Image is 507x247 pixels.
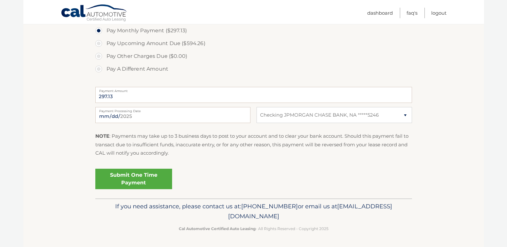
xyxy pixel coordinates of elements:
a: Cal Automotive [61,4,128,23]
label: Pay Upcoming Amount Due ($594.26) [95,37,412,50]
p: : Payments may take up to 3 business days to post to your account and to clear your bank account.... [95,132,412,157]
p: If you need assistance, please contact us at: or email us at [99,201,408,222]
strong: NOTE [95,133,109,139]
label: Pay Other Charges Due ($0.00) [95,50,412,63]
label: Payment Processing Date [95,107,250,112]
label: Pay A Different Amount [95,63,412,75]
label: Pay Monthly Payment ($297.13) [95,24,412,37]
input: Payment Date [95,107,250,123]
p: - All Rights Reserved - Copyright 2025 [99,225,408,232]
strong: Cal Automotive Certified Auto Leasing [179,226,256,231]
a: FAQ's [407,8,417,18]
a: Logout [431,8,447,18]
input: Payment Amount [95,87,412,103]
a: Dashboard [367,8,393,18]
a: Submit One Time Payment [95,169,172,189]
span: [PHONE_NUMBER] [241,203,298,210]
label: Payment Amount [95,87,412,92]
